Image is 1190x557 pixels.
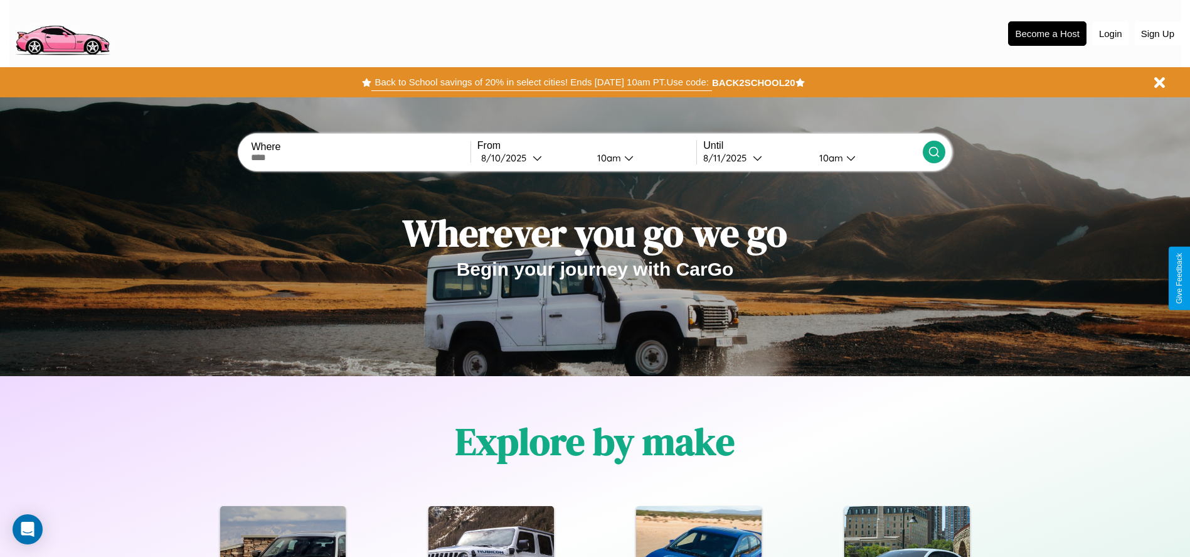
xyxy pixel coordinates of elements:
[251,141,470,153] label: Where
[455,416,735,467] h1: Explore by make
[371,73,711,91] button: Back to School savings of 20% in select cities! Ends [DATE] 10am PT.Use code:
[809,151,923,165] button: 10am
[477,151,587,165] button: 8/10/2025
[587,151,697,165] button: 10am
[703,152,753,164] div: 8 / 11 / 2025
[813,152,846,164] div: 10am
[477,140,696,151] label: From
[712,77,795,88] b: BACK2SCHOOL20
[13,514,43,544] div: Open Intercom Messenger
[703,140,922,151] label: Until
[591,152,624,164] div: 10am
[1175,253,1184,304] div: Give Feedback
[481,152,533,164] div: 8 / 10 / 2025
[9,6,115,58] img: logo
[1093,22,1129,45] button: Login
[1008,21,1086,46] button: Become a Host
[1135,22,1181,45] button: Sign Up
